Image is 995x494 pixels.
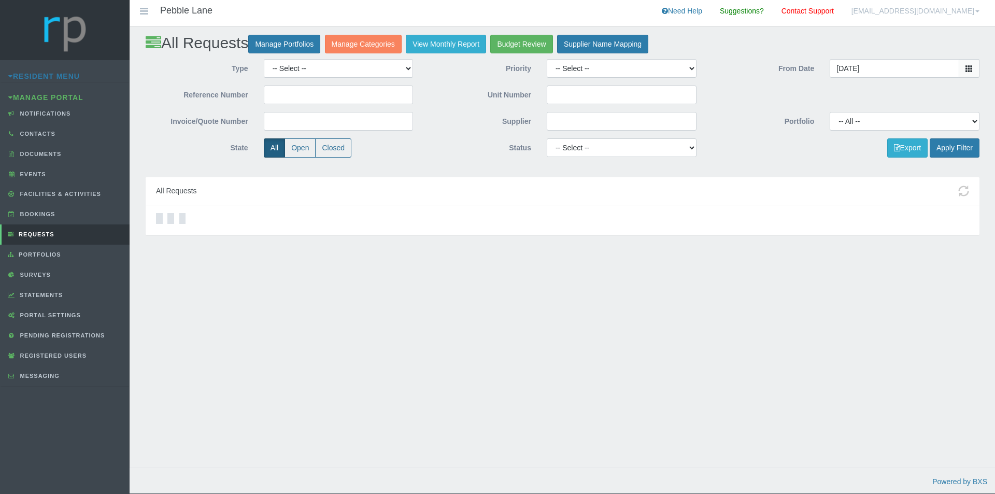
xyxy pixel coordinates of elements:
[138,138,256,154] label: State
[406,35,486,54] a: View Monthly Report
[18,151,62,157] span: Documents
[167,213,174,224] div: Loading…
[138,86,256,101] label: Reference Number
[704,59,822,75] label: From Date
[160,6,212,16] h4: Pebble Lane
[18,332,105,338] span: Pending Registrations
[421,112,539,128] label: Supplier
[421,86,539,101] label: Unit Number
[18,373,60,379] span: Messaging
[146,34,979,53] h2: All Requests
[18,191,101,197] span: Facilities & Activities
[18,110,71,117] span: Notifications
[490,35,552,54] a: Budget Review
[421,138,539,154] label: Status
[18,352,87,359] span: Registered Users
[16,231,54,237] span: Requests
[264,138,286,158] label: All
[932,477,987,486] a: Powered by BXS
[325,35,402,54] a: Manage Categories
[146,177,979,205] div: All Requests
[18,211,55,217] span: Bookings
[8,93,83,102] a: Manage Portal
[18,131,55,137] span: Contacts
[138,112,256,128] label: Invoice/Quote Number
[138,59,256,75] label: Type
[887,138,928,158] button: Export
[248,35,320,54] a: Manage Portfolios
[18,171,46,177] span: Events
[16,251,61,258] span: Portfolios
[704,112,822,128] label: Portfolio
[315,138,351,158] label: Closed
[557,35,648,54] a: Supplier Name Mapping
[17,292,63,298] span: Statements
[18,312,81,318] span: Portal Settings
[930,138,979,158] button: Apply Filter
[18,272,51,278] span: Surveys
[8,72,80,80] a: Resident Menu
[421,59,539,75] label: Priority
[285,138,316,158] label: Open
